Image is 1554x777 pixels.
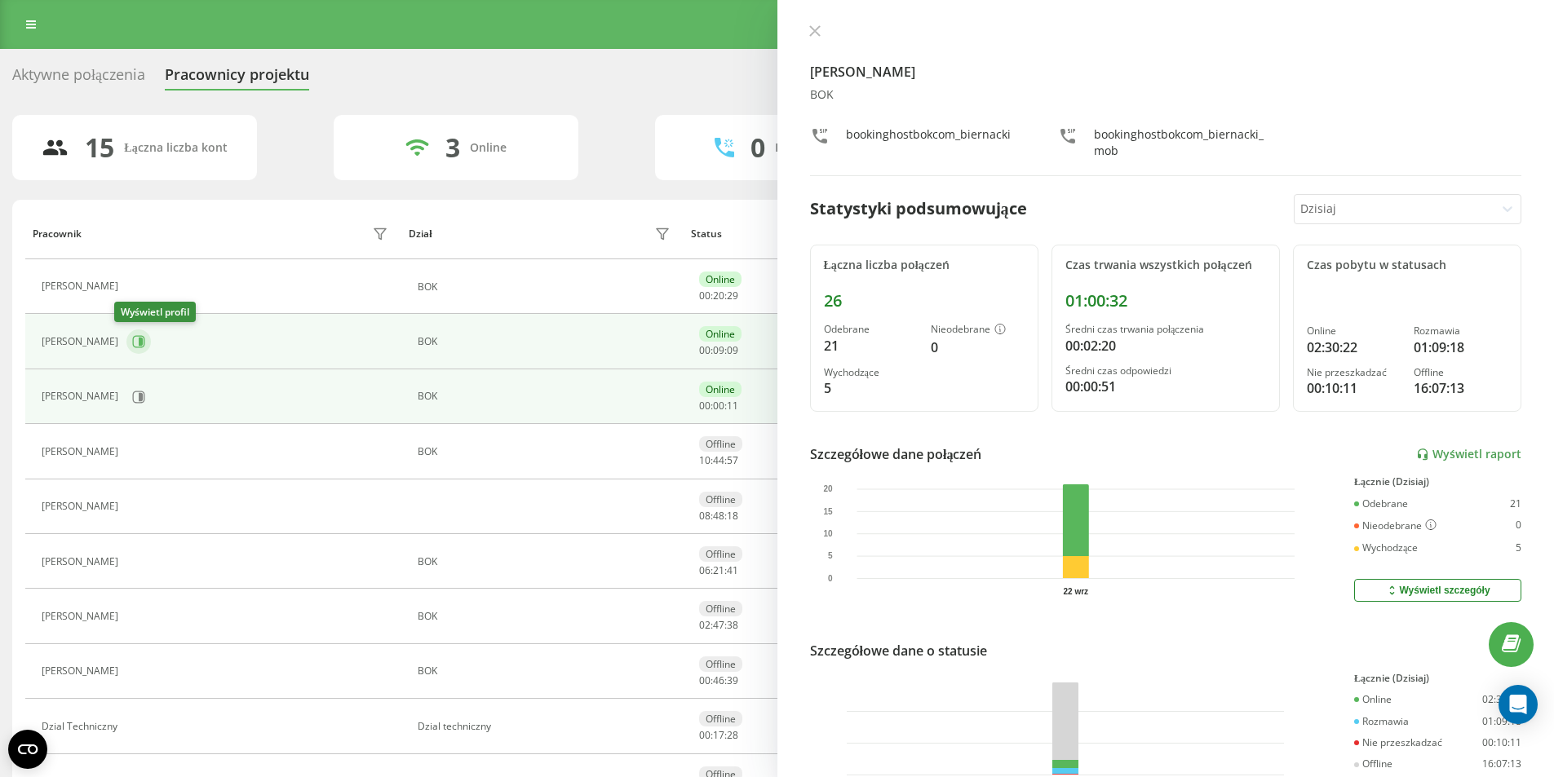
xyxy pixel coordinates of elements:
button: Wyświetl szczegóły [1354,579,1521,602]
div: 0 [931,338,1025,357]
div: [PERSON_NAME] [42,391,122,402]
text: 20 [823,484,833,493]
div: Offline [1354,758,1392,770]
span: 44 [713,453,724,467]
h4: [PERSON_NAME] [810,62,1522,82]
span: 28 [727,728,738,742]
span: 00 [699,673,711,687]
div: Odebrane [824,324,918,335]
div: Szczegółowe dane o statusie [810,641,987,660]
span: 21 [713,563,724,577]
div: Łącznie (Dzisiaj) [1354,476,1521,488]
div: Czas pobytu w statusach [1307,258,1508,272]
div: Łącznie (Dzisiaj) [1354,673,1521,684]
div: 16:07:13 [1414,378,1508,398]
div: Rozmawia [1354,716,1409,727]
div: [PERSON_NAME] [42,501,122,512]
div: Pracownicy projektu [165,66,309,91]
div: Nie przeszkadzać [1354,737,1442,748]
div: 01:00:32 [1065,291,1266,311]
div: Dzial Techniczny [42,721,122,732]
div: 00:00:51 [1065,377,1266,396]
span: 38 [727,618,738,632]
div: BOK [418,281,675,293]
text: 22 wrz [1063,587,1088,596]
div: Rozmawiają [775,141,840,155]
div: 15 [85,132,114,163]
div: Wyświetl profil [114,302,196,322]
div: Offline [699,601,742,616]
div: Offline [699,711,742,726]
div: Dział [409,228,432,240]
span: 08 [699,509,711,523]
button: Open CMP widget [8,730,47,769]
div: BOK [810,88,1522,102]
div: 3 [445,132,460,163]
div: BOK [418,556,675,567]
div: Offline [699,492,742,507]
span: 02 [699,618,711,632]
span: 09 [713,343,724,357]
div: [PERSON_NAME] [42,665,122,677]
div: : : [699,510,738,522]
div: bookinghostbokcom_biernacki_mob [1094,126,1273,159]
div: Status [691,228,722,240]
div: 00:02:20 [1065,336,1266,355]
div: 01:09:18 [1414,338,1508,357]
div: [PERSON_NAME] [42,446,122,457]
div: Online [1354,694,1392,705]
div: [PERSON_NAME] [42,556,122,567]
div: Szczegółowe dane połączeń [810,444,982,464]
div: Wychodzące [824,367,918,378]
div: 00:10:11 [1307,378,1401,398]
div: : : [699,675,738,686]
div: : : [699,565,738,576]
div: Nie przeszkadzać [1307,367,1401,378]
div: : : [699,345,738,356]
div: Offline [1414,367,1508,378]
span: 48 [713,509,724,523]
span: 00 [699,728,711,742]
span: 18 [727,509,738,523]
div: BOK [418,391,675,402]
span: 46 [713,673,724,687]
span: 00 [699,399,711,413]
div: 21 [1510,498,1521,510]
span: 57 [727,453,738,467]
span: 29 [727,289,738,302]
div: Średni czas odpowiedzi [1065,365,1266,377]
div: 02:30:22 [1482,694,1521,705]
div: Średni czas trwania połączenia [1065,324,1266,335]
span: 00 [699,343,711,357]
div: Łączna liczba połączeń [824,258,1025,272]
span: 06 [699,563,711,577]
div: Online [699,382,742,397]
div: [PERSON_NAME] [42,280,122,292]
div: 00:10:11 [1482,737,1521,748]
span: 17 [713,728,724,742]
div: 02:30:22 [1307,338,1401,357]
div: 0 [750,132,765,163]
text: 5 [827,551,832,560]
span: 47 [713,618,724,632]
span: 09 [727,343,738,357]
div: : : [699,400,738,412]
div: 5 [824,378,918,398]
div: Online [1307,325,1401,337]
div: Łączna liczba kont [124,141,227,155]
div: [PERSON_NAME] [42,611,122,622]
span: 39 [727,673,738,687]
span: 20 [713,289,724,302]
div: BOK [418,611,675,622]
div: Nieodebrane [931,324,1025,337]
span: 00 [699,289,711,302]
div: Open Intercom Messenger [1499,685,1538,724]
div: Aktywne połączenia [12,66,145,91]
div: Pracownik [33,228,82,240]
span: 00 [713,399,724,413]
div: : : [699,290,738,302]
div: 21 [824,336,918,355]
span: 11 [727,399,738,413]
div: Statystyki podsumowujące [810,196,1027,221]
text: 0 [827,574,832,583]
